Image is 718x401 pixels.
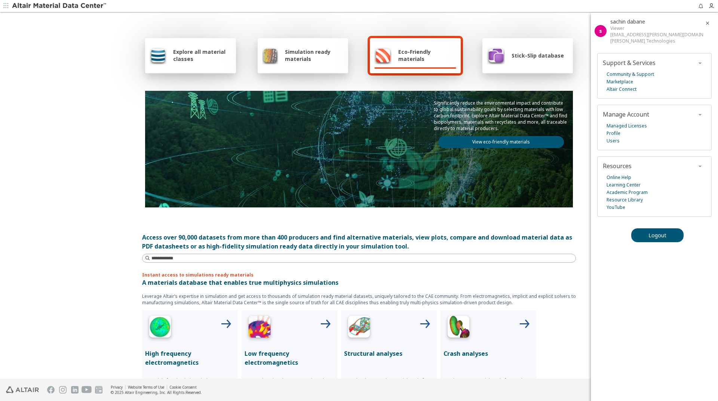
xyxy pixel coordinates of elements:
a: Managed Licenses [607,122,647,130]
p: Ready to use material cards for crash solvers [444,377,533,389]
p: Crash analyses [444,349,533,358]
img: Altair Material Data Center [12,2,107,10]
p: Download CAE ready material cards for leading simulation tools for structual analyses [344,377,434,395]
span: Simulation ready materials [285,48,344,62]
a: Online Help [607,174,631,181]
span: sachin dabane [610,18,645,25]
img: Low Frequency Icon [245,313,274,343]
div: [PERSON_NAME] Technologies [610,38,703,44]
a: Cookie Consent [169,385,197,390]
span: Support & Services [603,59,656,67]
div: Viewer [610,25,703,31]
img: Stick-Slip database [487,46,505,64]
img: Structural Analyses Icon [344,313,374,343]
span: s [599,27,602,34]
div: © 2025 Altair Engineering, Inc. All Rights Reserved. [111,390,202,395]
a: Altair Connect [607,86,636,93]
span: Manage Account [603,110,649,118]
img: Altair Engineering [6,386,39,393]
a: YouTube [607,204,625,211]
a: View eco-friendly materials [438,136,564,148]
img: Eco-Friendly materials [374,46,392,64]
img: Simulation ready materials [262,46,278,64]
img: High Frequency Icon [145,313,175,343]
a: Learning Center [607,181,641,189]
div: Access over 90,000 datasets from more than 400 producers and find alternative materials, view plo... [142,233,576,251]
button: Logout [631,228,684,242]
p: Low frequency electromagnetics [245,349,334,367]
p: Significantly reduce the environmental impact and contribute to global sustainability goals by se... [434,100,568,132]
a: Resource Library [607,196,643,204]
a: Profile [607,130,620,137]
a: Marketplace [607,78,633,86]
p: Materials for simulating wireless connectivity, electromagnetic compatibility, radar cross sectio... [145,377,235,395]
p: Structural analyses [344,349,434,358]
p: Comprehensive electromagnetic and thermal data for accurate e-Motor simulations with Altair FLUX [245,377,334,395]
p: Leverage Altair’s expertise in simulation and get access to thousands of simulation ready materia... [142,293,576,306]
a: Users [607,137,620,145]
a: Community & Support [607,71,654,78]
p: A materials database that enables true multiphysics simulations [142,278,576,287]
span: Resources [603,162,632,170]
span: Stick-Slip database [512,52,564,59]
img: Crash Analyses Icon [444,313,473,343]
p: High frequency electromagnetics [145,349,235,367]
a: Website Terms of Use [128,385,164,390]
span: Explore all material classes [173,48,231,62]
span: Eco-Friendly materials [398,48,456,62]
span: Logout [648,232,666,239]
img: Explore all material classes [150,46,166,64]
a: Privacy [111,385,123,390]
div: [EMAIL_ADDRESS][PERSON_NAME][DOMAIN_NAME] [610,31,703,38]
a: Academic Program [607,189,648,196]
p: Instant access to simulations ready materials [142,272,576,278]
